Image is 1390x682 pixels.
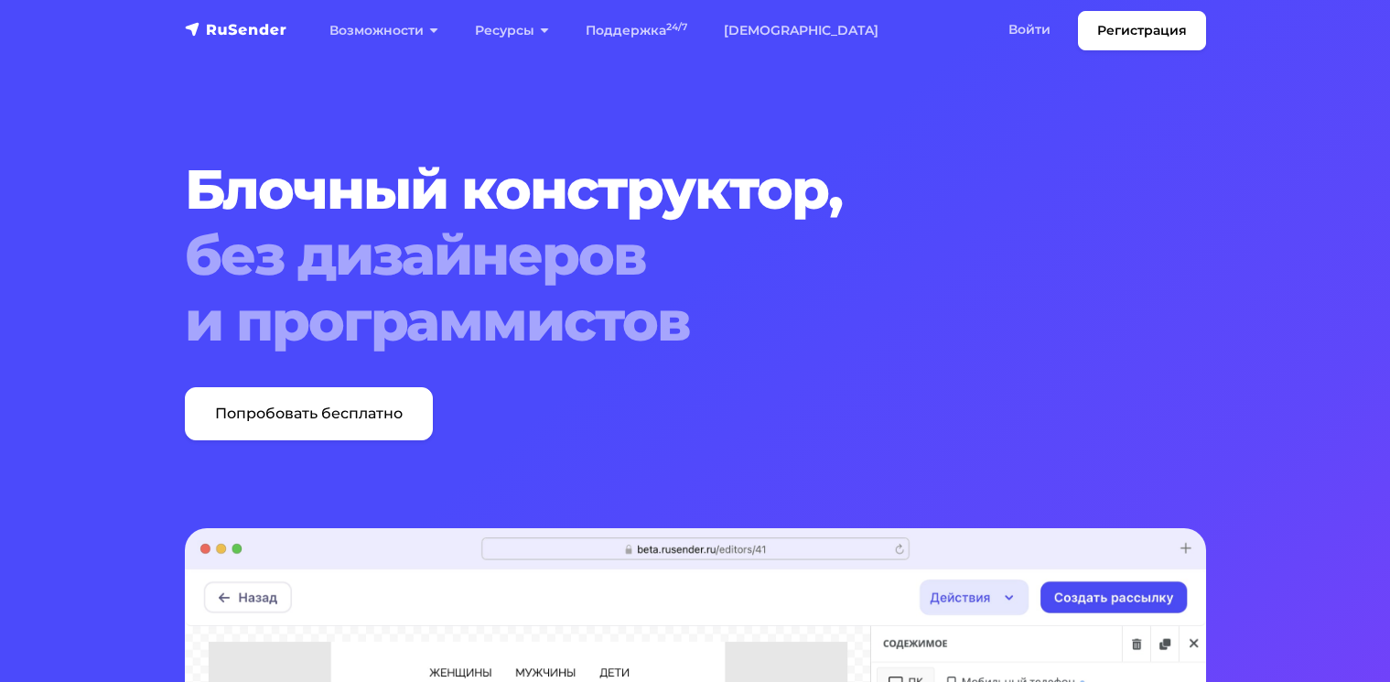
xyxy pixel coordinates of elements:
[567,12,706,49] a: Поддержка24/7
[457,12,567,49] a: Ресурсы
[185,222,1119,354] span: без дизайнеров и программистов
[185,387,433,440] a: Попробовать бесплатно
[706,12,897,49] a: [DEMOGRAPHIC_DATA]
[990,11,1069,49] a: Войти
[666,21,687,33] sup: 24/7
[311,12,457,49] a: Возможности
[185,20,287,38] img: RuSender
[185,157,1119,354] h1: Блочный конструктор,
[1078,11,1206,50] a: Регистрация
